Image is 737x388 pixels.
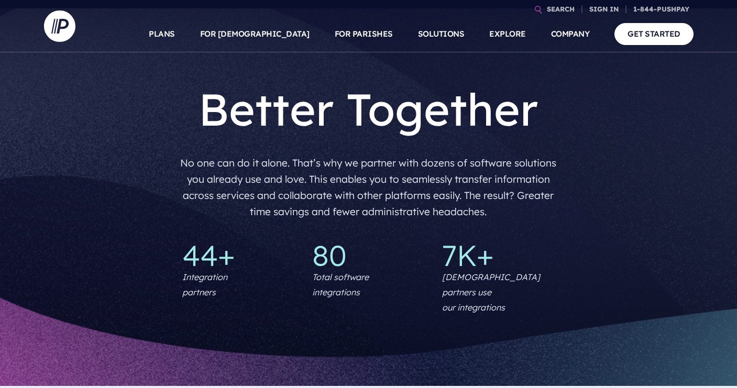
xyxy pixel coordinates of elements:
[312,270,369,300] p: Total software integrations
[442,270,555,315] p: [DEMOGRAPHIC_DATA] partners use our integrations
[418,16,465,52] a: SOLUTIONS
[182,270,227,300] p: Integration partners
[551,16,590,52] a: COMPANY
[182,241,295,270] p: 44+
[335,16,393,52] a: FOR PARISHES
[149,16,175,52] a: PLANS
[177,151,560,224] p: No one can do it alone. That’s why we partner with dozens of software solutions you already use a...
[614,23,694,45] a: GET STARTED
[177,82,560,136] h1: Better Together
[200,16,310,52] a: FOR [DEMOGRAPHIC_DATA]
[312,241,425,270] p: 80
[442,241,555,270] p: 7K+
[489,16,526,52] a: EXPLORE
